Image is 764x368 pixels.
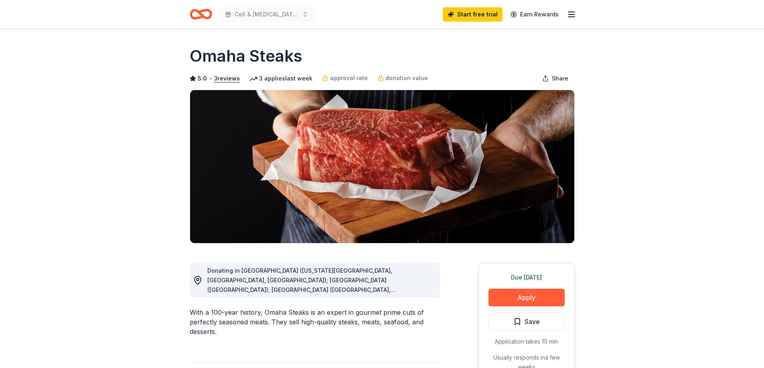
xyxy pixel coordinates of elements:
[536,70,575,86] button: Share
[214,74,240,83] button: 3reviews
[190,5,212,24] a: Home
[209,75,212,82] span: •
[377,73,428,83] a: donation value
[330,73,368,83] span: approval rate
[198,74,207,83] span: 5.0
[525,316,540,327] span: Save
[488,313,565,330] button: Save
[385,73,428,83] span: donation value
[552,74,568,83] span: Share
[235,10,299,19] span: Cell & [MEDICAL_DATA] (CAGT) 2025 Conference
[190,90,574,243] img: Image for Omaha Steaks
[506,7,563,22] a: Earn Rewards
[219,6,315,22] button: Cell & [MEDICAL_DATA] (CAGT) 2025 Conference
[190,308,440,336] div: With a 100-year history, Omaha Steaks is an expert in gourmet prime cuts of perfectly seasoned me...
[249,74,312,83] div: 3 applies last week
[488,337,565,346] div: Application takes 10 min
[443,7,503,22] a: Start free trial
[190,45,302,67] h1: Omaha Steaks
[322,73,368,83] a: approval rate
[488,273,565,282] div: Due [DATE]
[488,289,565,306] button: Apply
